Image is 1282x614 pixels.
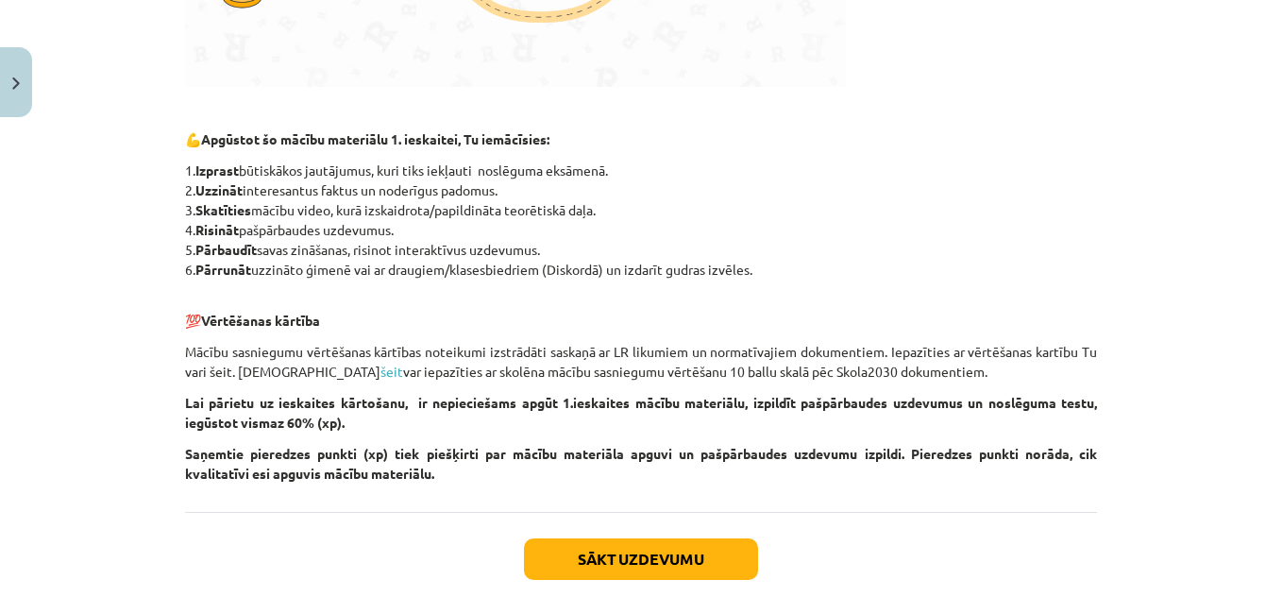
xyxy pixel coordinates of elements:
strong: Lai pārietu uz ieskaites kārtošanu, ir nepieciešams apgūt 1.ieskaites mācību materiālu, izpildīt ... [185,394,1097,431]
a: šeit [380,363,403,380]
img: icon-close-lesson-0947bae3869378f0d4975bcd49f059093ad1ed9edebbc8119c70593378902aed.svg [12,77,20,90]
strong: Risināt [195,221,239,238]
strong: Pārrunāt [195,261,251,278]
p: 💯 [185,291,1097,331]
p: 💪 [185,129,1097,149]
strong: Uzzināt [195,181,243,198]
p: Mācību sasniegumu vērtēšanas kārtības noteikumi izstrādāti saskaņā ar LR likumiem un normatīvajie... [185,342,1097,382]
strong: Skatīties [195,201,251,218]
button: Sākt uzdevumu [524,538,758,580]
p: 1. būtiskākos jautājumus, kuri tiks iekļauti noslēguma eksāmenā. 2. interesantus faktus un noderī... [185,161,1097,280]
strong: Apgūstot šo mācību materiālu 1. ieskaitei, Tu iemācīsies: [201,130,549,147]
strong: Pārbaudīt [195,241,257,258]
strong: Izprast [195,162,239,179]
strong: Vērtēšanas kārtība [201,312,320,329]
strong: Saņemtie pieredzes punkti (xp) tiek piešķirti par mācību materiāla apguvi un pašpārbaudes uzdevum... [185,445,1097,482]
